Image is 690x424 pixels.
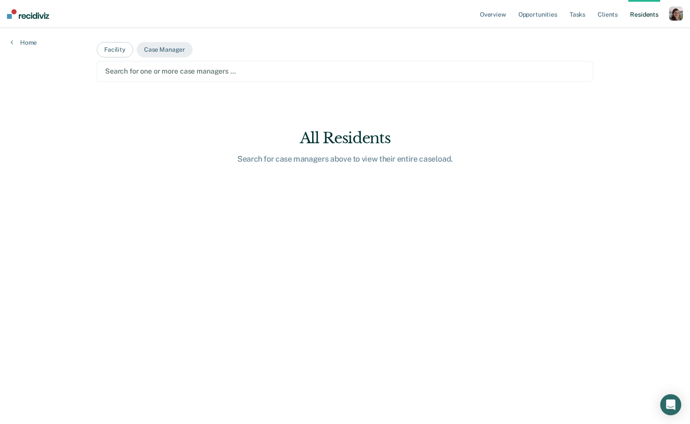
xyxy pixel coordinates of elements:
img: Recidiviz [7,9,49,19]
button: Facility [97,42,133,57]
div: Open Intercom Messenger [660,394,681,415]
div: All Residents [205,129,485,147]
div: Search for case managers above to view their entire caseload. [205,154,485,164]
button: Case Manager [137,42,193,57]
a: Home [11,39,37,46]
